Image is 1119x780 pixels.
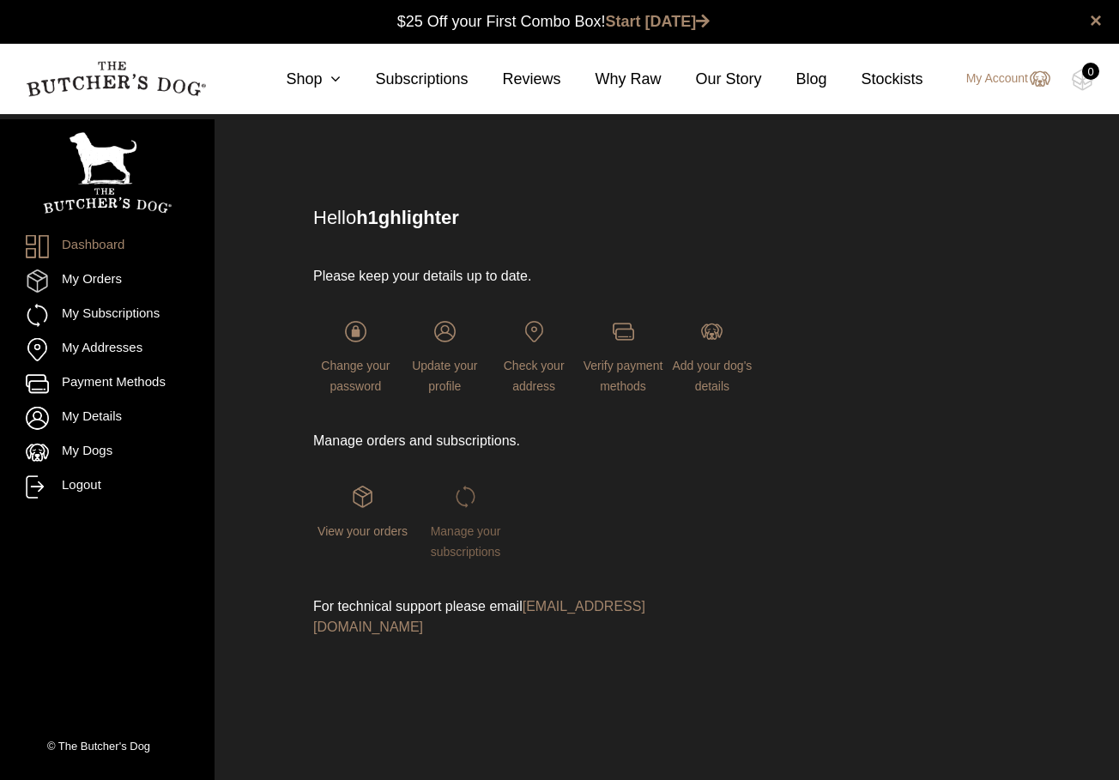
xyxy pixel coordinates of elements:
span: View your orders [318,524,408,538]
a: [EMAIL_ADDRESS][DOMAIN_NAME] [313,599,645,634]
span: Change your password [321,359,390,393]
span: Verify payment methods [584,359,663,393]
span: Manage your subscriptions [431,524,501,559]
img: login-TBD_Subscriptions_Hover.png [455,486,476,507]
img: TBD_Portrait_Logo_White.png [43,132,172,214]
p: For technical support please email [313,596,754,638]
a: Logout [26,475,189,499]
a: Reviews [468,68,560,91]
a: My Addresses [26,338,189,361]
a: Subscriptions [341,68,468,91]
a: Payment Methods [26,372,189,396]
a: close [1090,10,1102,31]
img: TBD_Cart-Empty.png [1072,69,1093,91]
div: 0 [1082,63,1099,80]
strong: h1ghlighter [356,207,459,228]
a: Add your dog's details [669,321,754,393]
p: Manage orders and subscriptions. [313,431,754,451]
a: Why Raw [561,68,662,91]
img: login-TBD_Payments.png [613,321,634,342]
a: Update your profile [402,321,487,393]
a: Check your address [492,321,577,393]
img: login-TBD_Dog.png [701,321,723,342]
a: Shop [251,68,341,91]
span: Update your profile [412,359,477,393]
img: login-TBD_Profile.png [434,321,456,342]
span: Add your dog's details [672,359,752,393]
span: Check your address [504,359,565,393]
a: View your orders [313,486,412,537]
img: login-TBD_Address.png [523,321,545,342]
img: login-TBD_Password.png [345,321,366,342]
a: My Orders [26,269,189,293]
a: Verify payment methods [581,321,666,393]
a: Manage your subscriptions [416,486,515,558]
a: My Subscriptions [26,304,189,327]
a: My Account [949,69,1050,89]
a: My Dogs [26,441,189,464]
a: Start [DATE] [606,13,711,30]
a: Change your password [313,321,398,393]
a: Stockists [827,68,923,91]
a: Blog [762,68,827,91]
p: Hello [313,203,1016,232]
a: My Details [26,407,189,430]
a: Our Story [662,68,762,91]
p: Please keep your details up to date. [313,266,754,287]
img: login-TBD_Orders.png [352,486,373,507]
a: Dashboard [26,235,189,258]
